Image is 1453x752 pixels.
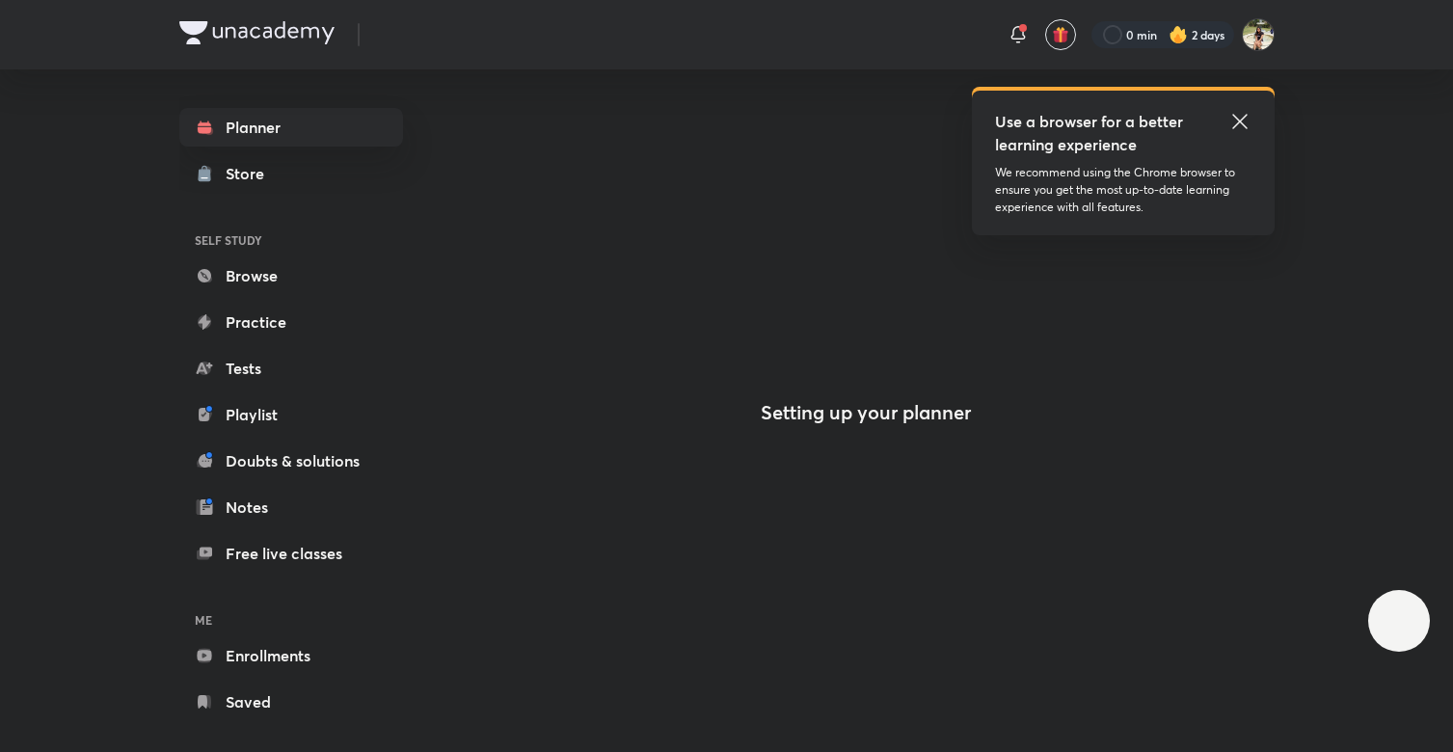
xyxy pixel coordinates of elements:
a: Saved [179,683,403,721]
button: avatar [1045,19,1076,50]
img: Company Logo [179,21,335,44]
img: streak [1169,25,1188,44]
h6: SELF STUDY [179,224,403,256]
a: Playlist [179,395,403,434]
a: Browse [179,256,403,295]
h6: ME [179,604,403,636]
a: Planner [179,108,403,147]
a: Store [179,154,403,193]
p: We recommend using the Chrome browser to ensure you get the most up-to-date learning experience w... [995,164,1251,216]
a: Notes [179,488,403,526]
img: Sakshi singh [1242,18,1275,51]
img: avatar [1052,26,1069,43]
a: Tests [179,349,403,388]
div: Store [226,162,276,185]
a: Practice [179,303,403,341]
h5: Use a browser for a better learning experience [995,110,1187,156]
a: Doubts & solutions [179,442,403,480]
a: Free live classes [179,534,403,573]
img: ttu [1387,609,1411,632]
a: Company Logo [179,21,335,49]
h4: Setting up your planner [761,401,971,424]
a: Enrollments [179,636,403,675]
